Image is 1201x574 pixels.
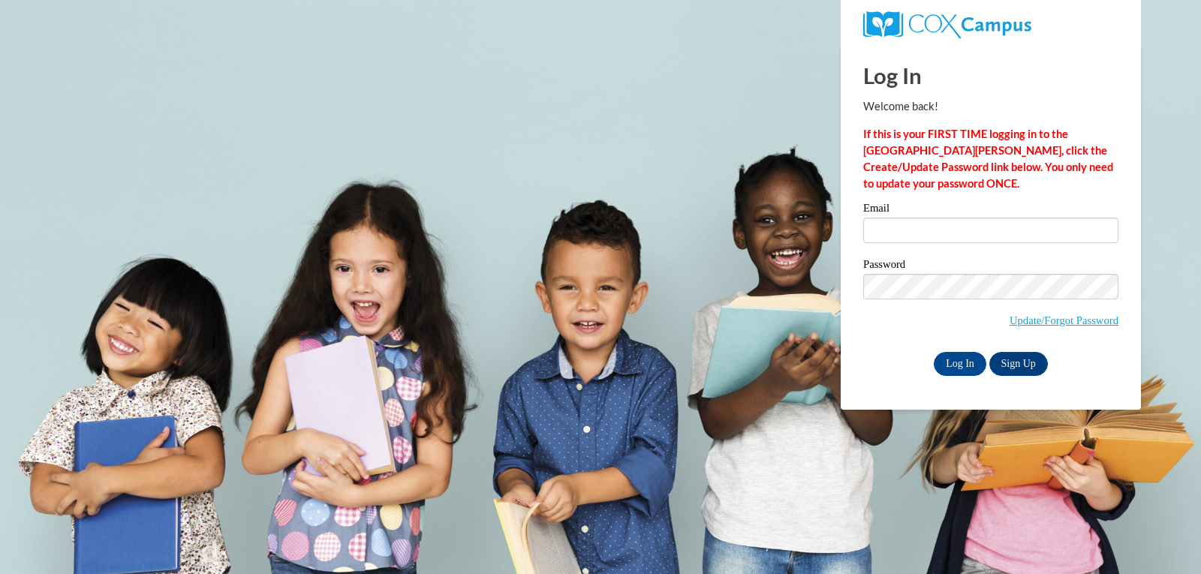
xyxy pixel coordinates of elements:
label: Email [863,203,1118,218]
a: Sign Up [989,352,1048,376]
img: COX Campus [863,11,1031,38]
a: COX Campus [863,11,1118,38]
h1: Log In [863,60,1118,91]
strong: If this is your FIRST TIME logging in to the [GEOGRAPHIC_DATA][PERSON_NAME], click the Create/Upd... [863,128,1113,190]
label: Password [863,259,1118,274]
input: Log In [934,352,986,376]
p: Welcome back! [863,98,1118,115]
a: Update/Forgot Password [1010,314,1118,326]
